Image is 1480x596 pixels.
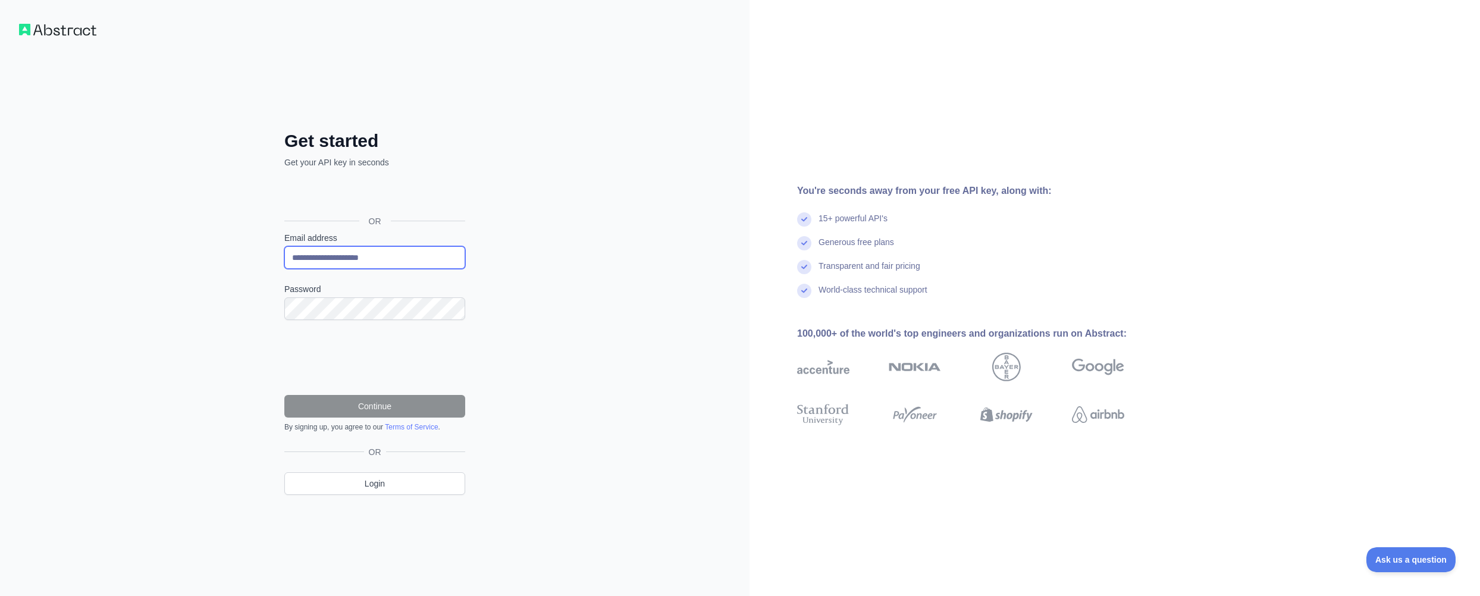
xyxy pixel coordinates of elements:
[284,472,465,495] a: Login
[797,184,1162,198] div: You're seconds away from your free API key, along with:
[284,156,465,168] p: Get your API key in seconds
[284,422,465,432] div: By signing up, you agree to our .
[1366,547,1456,572] iframe: Toggle Customer Support
[992,353,1021,381] img: bayer
[819,212,888,236] div: 15+ powerful API's
[797,327,1162,341] div: 100,000+ of the world's top engineers and organizations run on Abstract:
[284,283,465,295] label: Password
[797,212,811,227] img: check mark
[797,401,849,428] img: stanford university
[284,395,465,418] button: Continue
[284,232,465,244] label: Email address
[797,236,811,250] img: check mark
[1072,353,1124,381] img: google
[284,130,465,152] h2: Get started
[980,401,1033,428] img: shopify
[359,215,391,227] span: OR
[819,236,894,260] div: Generous free plans
[385,423,438,431] a: Terms of Service
[364,446,386,458] span: OR
[819,260,920,284] div: Transparent and fair pricing
[797,284,811,298] img: check mark
[889,401,941,428] img: payoneer
[278,181,469,208] iframe: Sign in with Google Button
[797,353,849,381] img: accenture
[1072,401,1124,428] img: airbnb
[797,260,811,274] img: check mark
[889,353,941,381] img: nokia
[19,24,96,36] img: Workflow
[819,284,927,308] div: World-class technical support
[284,334,465,381] iframe: reCAPTCHA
